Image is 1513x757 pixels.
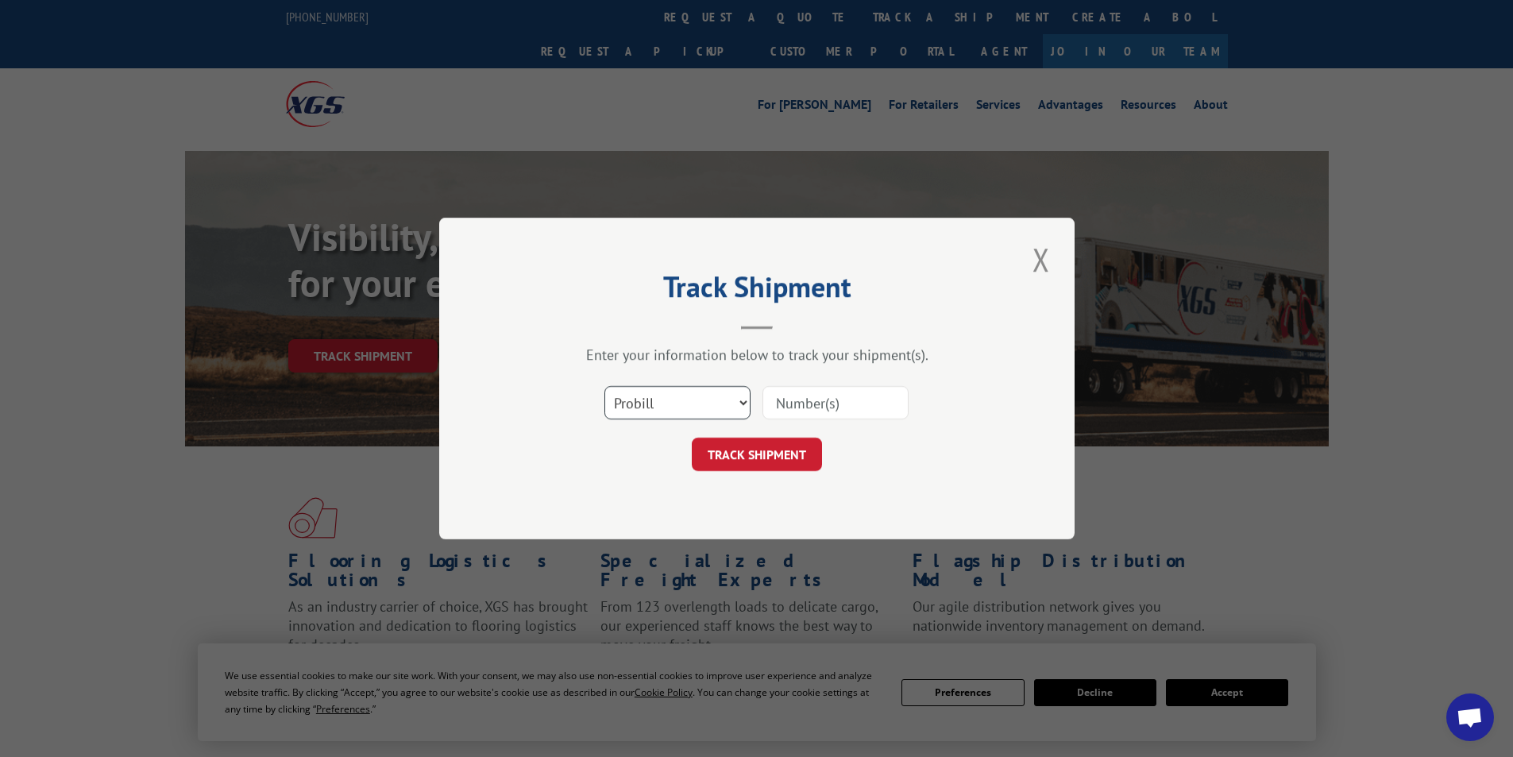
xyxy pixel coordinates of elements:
a: Open chat [1446,693,1494,741]
div: Enter your information below to track your shipment(s). [519,346,995,364]
button: TRACK SHIPMENT [692,438,822,471]
button: Close modal [1028,238,1055,281]
h2: Track Shipment [519,276,995,306]
input: Number(s) [762,386,909,419]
